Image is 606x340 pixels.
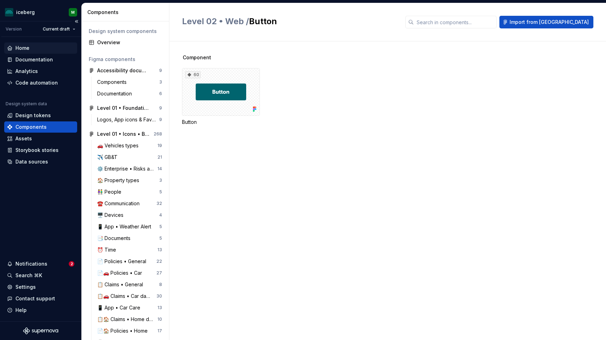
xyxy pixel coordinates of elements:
a: Documentation6 [94,88,165,99]
div: 5 [159,235,162,241]
div: Accessibility documentation [97,67,149,74]
div: 22 [156,259,162,264]
div: 9 [159,117,162,122]
h2: Button [182,16,397,27]
a: 📄🏠 Policies • Home17 [94,325,165,336]
a: Design tokens [4,110,77,121]
div: 21 [157,154,162,160]
div: 30 [156,293,162,299]
a: 📋🏠 Claims • Home damage types10 [94,314,165,325]
span: Current draft [43,26,70,32]
a: ⏰ Time13 [94,244,165,255]
div: 32 [156,201,162,206]
a: Components3 [94,76,165,88]
a: ⚙️ Enterprise • Risks and LOBs14 [94,163,165,174]
button: Notifications2 [4,258,77,269]
a: Data sources [4,156,77,167]
div: Contact support [15,295,55,302]
button: Contact support [4,293,77,304]
a: 📄🚗 Policies • Car27 [94,267,165,279]
div: Version [6,26,22,32]
div: 19 [157,143,162,148]
div: 📋 Claims • General [97,281,146,288]
div: 📄🏠 Policies • Home [97,327,150,334]
div: 🏠 Property types [97,177,142,184]
div: Components [97,79,129,86]
div: 3 [159,178,162,183]
a: 👫 People5 [94,186,165,198]
a: 🖥️ Devices4 [94,209,165,221]
a: Assets [4,133,77,144]
div: 13 [157,247,162,253]
a: 📑 Documents5 [94,233,165,244]
div: Design system components [89,28,162,35]
a: Level 01 • Icons • Branded268 [86,128,165,140]
div: 📄🚗 Policies • Car [97,269,145,276]
div: Design tokens [15,112,51,119]
div: Settings [15,284,36,291]
div: Data sources [15,158,48,165]
a: Documentation [4,54,77,65]
a: Logos, App icons & Favicons9 [94,114,165,125]
div: 14 [157,166,162,172]
div: 📋🚗 Claims • Car damage types [97,293,156,300]
div: 268 [154,131,162,137]
span: Level 02 • Web / [182,16,249,26]
div: Documentation [15,56,53,63]
div: 👫 People [97,188,124,195]
a: 📋 Claims • General8 [94,279,165,290]
a: Code automation [4,77,77,88]
div: 5 [159,224,162,229]
button: Help [4,305,77,316]
span: Component [183,54,211,61]
a: Overview [86,37,165,48]
div: 60Button [182,68,260,126]
a: 🚗 Vehicles types19 [94,140,165,151]
a: Analytics [4,66,77,77]
div: Search ⌘K [15,272,42,279]
a: 📱 App • Car Care13 [94,302,165,313]
span: 2 [69,261,74,267]
a: 📱 App • Weather Alert5 [94,221,165,232]
div: ⚙️ Enterprise • Risks and LOBs [97,165,157,172]
a: 📋🚗 Claims • Car damage types30 [94,291,165,302]
img: 418c6d47-6da6-4103-8b13-b5999f8989a1.png [5,8,13,16]
div: 9 [159,105,162,111]
div: Components [87,9,166,16]
div: 10 [157,316,162,322]
div: 5 [159,189,162,195]
a: 🏠 Property types3 [94,175,165,186]
a: Home [4,42,77,54]
div: 8 [159,282,162,287]
div: 📱 App • Car Care [97,304,143,311]
a: Components [4,121,77,133]
div: Logos, App icons & Favicons [97,116,159,123]
button: Collapse sidebar [72,16,81,26]
div: 4 [159,212,162,218]
a: 📄 Policies • General22 [94,256,165,267]
div: 60 [185,71,201,78]
div: Button [182,119,260,126]
button: Search ⌘K [4,270,77,281]
div: Documentation [97,90,135,97]
a: Storybook stories [4,145,77,156]
div: ⏰ Time [97,246,119,253]
div: Level 01 • Icons • Branded [97,131,149,138]
a: ✈️ GB&T21 [94,152,165,163]
div: 9 [159,68,162,73]
a: Settings [4,281,77,293]
button: Import from [GEOGRAPHIC_DATA] [499,16,593,28]
div: Figma components [89,56,162,63]
div: Components [15,124,47,131]
div: M [71,9,75,15]
div: 📱 App • Weather Alert [97,223,154,230]
div: 3 [159,79,162,85]
button: icebergM [1,5,80,20]
div: ✈️ GB&T [97,154,120,161]
div: 13 [157,305,162,311]
svg: Supernova Logo [23,327,58,334]
div: 6 [159,91,162,96]
div: 🚗 Vehicles types [97,142,141,149]
a: Level 01 • Foundations9 [86,102,165,114]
